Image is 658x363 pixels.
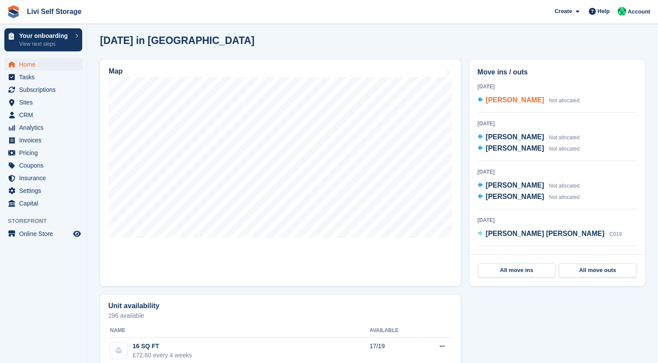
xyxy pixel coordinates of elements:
span: Storefront [8,217,87,225]
a: [PERSON_NAME] Not allocated [478,143,580,155]
th: Name [108,324,370,338]
a: menu [4,84,82,96]
span: Pricing [19,147,71,159]
a: menu [4,121,82,134]
a: Your onboarding View next steps [4,28,82,51]
a: [PERSON_NAME] Not allocated [478,180,580,192]
h2: [DATE] in [GEOGRAPHIC_DATA] [100,35,254,47]
a: All move outs [559,263,636,277]
a: Map [100,60,461,286]
a: Livi Self Storage [23,4,85,19]
span: [PERSON_NAME] [486,181,544,189]
p: Your onboarding [19,33,71,39]
h2: Map [109,67,123,75]
span: Tasks [19,71,71,83]
img: blank-unit-type-icon-ffbac7b88ba66c5e286b0e438baccc4b9c83835d4c34f86887a83fc20ec27e7b.svg [110,342,127,359]
a: [PERSON_NAME] Not allocated [478,132,580,143]
span: Invoices [19,134,71,146]
span: Not allocated [549,194,579,200]
div: £72.60 every 4 weeks [133,351,192,360]
span: Not allocated [549,146,579,152]
div: 16 SQ FT [133,342,192,351]
a: menu [4,109,82,121]
a: All move ins [478,263,555,277]
span: Subscriptions [19,84,71,96]
span: Capital [19,197,71,209]
div: [DATE] [478,120,637,128]
a: menu [4,147,82,159]
a: Preview store [72,229,82,239]
th: Available [370,324,421,338]
span: Sites [19,96,71,108]
a: menu [4,96,82,108]
a: menu [4,172,82,184]
a: menu [4,159,82,171]
span: [PERSON_NAME] [486,133,544,141]
a: [PERSON_NAME] Not allocated [478,192,580,203]
a: menu [4,134,82,146]
span: Not allocated [549,97,579,104]
div: [DATE] [478,253,637,261]
span: Settings [19,185,71,197]
span: Insurance [19,172,71,184]
span: Analytics [19,121,71,134]
a: [PERSON_NAME] [PERSON_NAME] C019 [478,229,622,240]
h2: Move ins / outs [478,67,637,77]
img: stora-icon-8386f47178a22dfd0bd8f6a31ec36ba5ce8667c1dd55bd0f319d3a0aa187defe.svg [7,5,20,18]
a: menu [4,71,82,83]
span: CRM [19,109,71,121]
h2: Unit availability [108,302,159,310]
div: [DATE] [478,168,637,176]
a: menu [4,197,82,209]
p: View next steps [19,40,71,48]
a: menu [4,185,82,197]
span: [PERSON_NAME] [486,145,544,152]
p: 296 available [108,313,452,319]
span: Account [628,7,650,16]
span: Online Store [19,228,71,240]
span: [PERSON_NAME] [486,96,544,104]
span: Not allocated [549,134,579,141]
a: [PERSON_NAME] Not allocated [478,95,580,106]
span: Not allocated [549,183,579,189]
span: Home [19,58,71,71]
span: [PERSON_NAME] [486,193,544,200]
span: Help [598,7,610,16]
a: menu [4,58,82,71]
img: Joe Robertson [618,7,626,16]
a: menu [4,228,82,240]
span: Coupons [19,159,71,171]
span: [PERSON_NAME] [PERSON_NAME] [486,230,605,237]
span: Create [554,7,572,16]
div: [DATE] [478,216,637,224]
span: C019 [609,231,622,237]
div: [DATE] [478,83,637,91]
